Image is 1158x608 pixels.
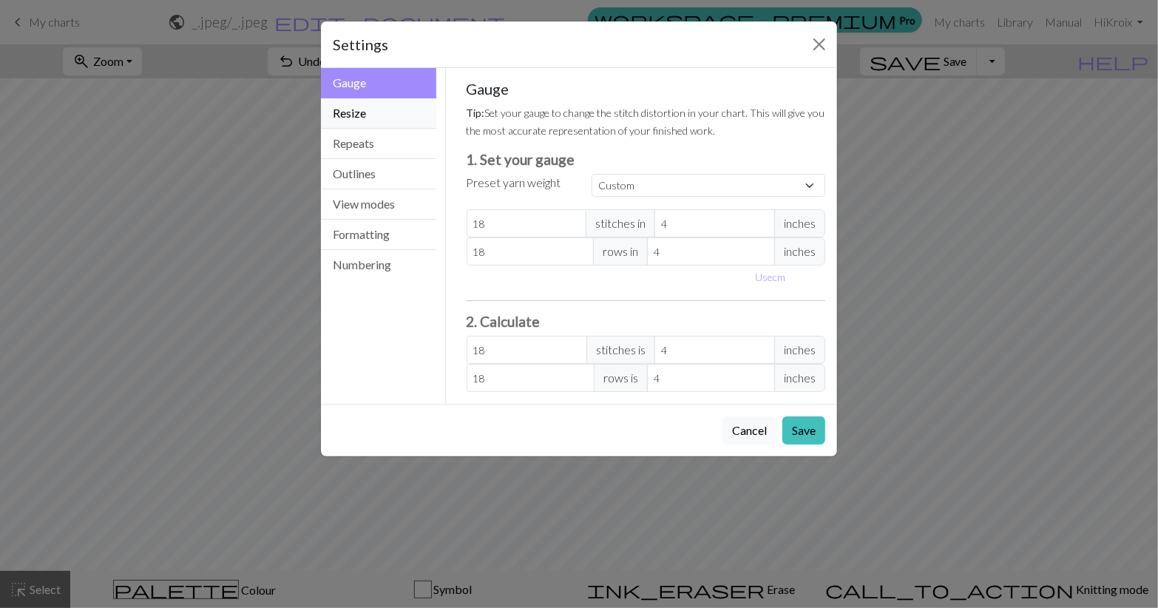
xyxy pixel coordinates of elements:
[774,364,825,392] span: inches
[586,209,655,237] span: stitches in
[321,98,436,129] button: Resize
[321,250,436,280] button: Numbering
[593,237,648,266] span: rows in
[586,336,655,364] span: stitches is
[321,68,436,98] button: Gauge
[321,220,436,250] button: Formatting
[333,33,388,55] h5: Settings
[722,416,776,445] button: Cancel
[467,151,826,168] h3: 1. Set your gauge
[774,336,825,364] span: inches
[467,80,826,98] h5: Gauge
[774,237,825,266] span: inches
[467,174,561,192] label: Preset yarn weight
[774,209,825,237] span: inches
[782,416,825,445] button: Save
[594,364,648,392] span: rows is
[321,129,436,159] button: Repeats
[749,266,793,288] button: Usecm
[807,33,831,56] button: Close
[467,107,485,119] strong: Tip:
[467,107,825,137] small: Set your gauge to change the stitch distortion in your chart. This will give you the most accurat...
[321,159,436,189] button: Outlines
[467,313,826,330] h3: 2. Calculate
[321,189,436,220] button: View modes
